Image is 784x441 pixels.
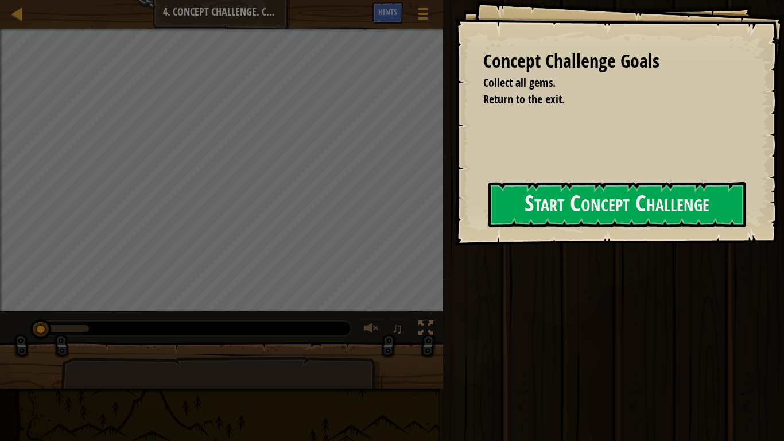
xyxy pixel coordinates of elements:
[378,6,397,17] span: Hints
[469,91,741,108] li: Return to the exit.
[483,48,744,75] div: Concept Challenge Goals
[483,75,556,90] span: Collect all gems.
[483,91,565,107] span: Return to the exit.
[389,318,409,342] button: ♫
[409,2,437,29] button: Show game menu
[488,182,746,227] button: Start Concept Challenge
[391,320,403,337] span: ♫
[414,318,437,342] button: Toggle fullscreen
[469,75,741,91] li: Collect all gems.
[360,318,383,342] button: Adjust volume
